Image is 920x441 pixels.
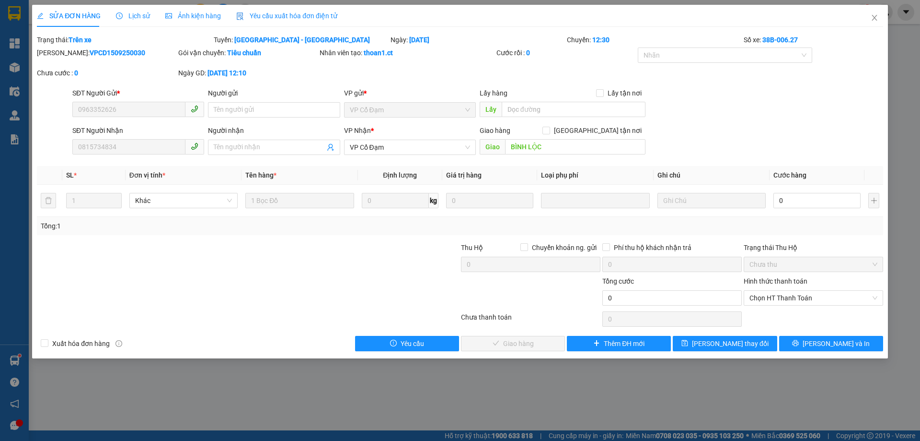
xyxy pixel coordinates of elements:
button: exclamation-circleYêu cầu [355,336,459,351]
div: [PERSON_NAME]: [37,48,176,58]
span: info-circle [115,340,122,347]
b: GỬI : VP Cổ Đạm [12,70,112,85]
input: Ghi Chú [657,193,766,208]
span: Chưa thu [749,257,877,272]
b: 12:30 [592,36,609,44]
input: Dọc đường [502,102,645,117]
span: save [681,340,688,347]
div: Chuyến: [566,35,743,45]
span: Thu Hộ [461,244,483,251]
button: Close [861,5,888,32]
b: Trên xe [69,36,92,44]
div: VP gửi [344,88,476,98]
span: [PERSON_NAME] và In [803,338,870,349]
span: clock-circle [116,12,123,19]
button: checkGiao hàng [461,336,565,351]
span: [GEOGRAPHIC_DATA] tận nơi [550,125,645,136]
span: Lấy hàng [480,89,507,97]
span: Thêm ĐH mới [604,338,644,349]
span: Lấy [480,102,502,117]
span: Lịch sử [116,12,150,20]
div: Trạng thái: [36,35,213,45]
span: VP Cổ Đạm [350,103,470,117]
span: Đơn vị tính [129,171,165,179]
div: SĐT Người Nhận [72,125,204,136]
b: 0 [526,49,530,57]
span: phone [191,143,198,150]
b: Tiêu chuẩn [227,49,261,57]
b: 0 [74,69,78,77]
span: Lấy tận nơi [604,88,645,98]
span: close [871,14,878,22]
b: [DATE] [409,36,429,44]
label: Hình thức thanh toán [744,277,807,285]
b: VPCD1509250030 [90,49,145,57]
button: printer[PERSON_NAME] và In [779,336,883,351]
img: logo.jpg [12,12,60,60]
div: Người nhận [208,125,340,136]
span: Phí thu hộ khách nhận trả [610,242,695,253]
span: Xuất hóa đơn hàng [48,338,114,349]
th: Ghi chú [654,166,770,185]
span: phone [191,105,198,113]
div: Tổng: 1 [41,221,355,231]
th: Loại phụ phí [537,166,653,185]
div: Gói vận chuyển: [178,48,318,58]
span: Cước hàng [773,171,806,179]
button: save[PERSON_NAME] thay đổi [673,336,777,351]
div: Chưa thanh toán [460,312,601,329]
span: picture [165,12,172,19]
span: kg [429,193,438,208]
img: icon [236,12,244,20]
b: 38B-006.27 [762,36,798,44]
div: Trạng thái Thu Hộ [744,242,883,253]
span: user-add [327,143,334,151]
span: Tên hàng [245,171,276,179]
span: Giao hàng [480,127,510,134]
span: [PERSON_NAME] thay đổi [692,338,769,349]
span: Chọn HT Thanh Toán [749,291,877,305]
input: Dọc đường [505,139,645,155]
span: SỬA ĐƠN HÀNG [37,12,101,20]
span: VP Nhận [344,127,371,134]
li: Hotline: 1900252555 [90,36,401,48]
div: Số xe: [743,35,884,45]
input: VD: Bàn, Ghế [245,193,354,208]
div: Tuyến: [213,35,390,45]
span: Yêu cầu xuất hóa đơn điện tử [236,12,337,20]
span: Giá trị hàng [446,171,482,179]
button: delete [41,193,56,208]
div: Ngày GD: [178,68,318,78]
button: plus [868,193,879,208]
span: Yêu cầu [401,338,424,349]
b: [GEOGRAPHIC_DATA] - [GEOGRAPHIC_DATA] [234,36,370,44]
span: Ảnh kiện hàng [165,12,221,20]
span: Chuyển khoản ng. gửi [528,242,600,253]
span: Khác [135,193,232,208]
button: plusThêm ĐH mới [567,336,671,351]
span: edit [37,12,44,19]
div: SĐT Người Gửi [72,88,204,98]
span: printer [792,340,799,347]
input: 0 [446,193,533,208]
span: SL [66,171,74,179]
span: plus [593,340,600,347]
div: Người gửi [208,88,340,98]
span: exclamation-circle [390,340,397,347]
div: Cước rồi : [496,48,636,58]
span: VP Cổ Đạm [350,140,470,155]
span: Định lượng [383,171,417,179]
div: Ngày: [390,35,566,45]
li: Cổ Đạm, xã [GEOGRAPHIC_DATA], [GEOGRAPHIC_DATA] [90,24,401,36]
span: Tổng cước [602,277,634,285]
div: Nhân viên tạo: [320,48,494,58]
span: Giao [480,139,505,155]
b: [DATE] 12:10 [207,69,246,77]
b: thoan1.ct [364,49,393,57]
div: Chưa cước : [37,68,176,78]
